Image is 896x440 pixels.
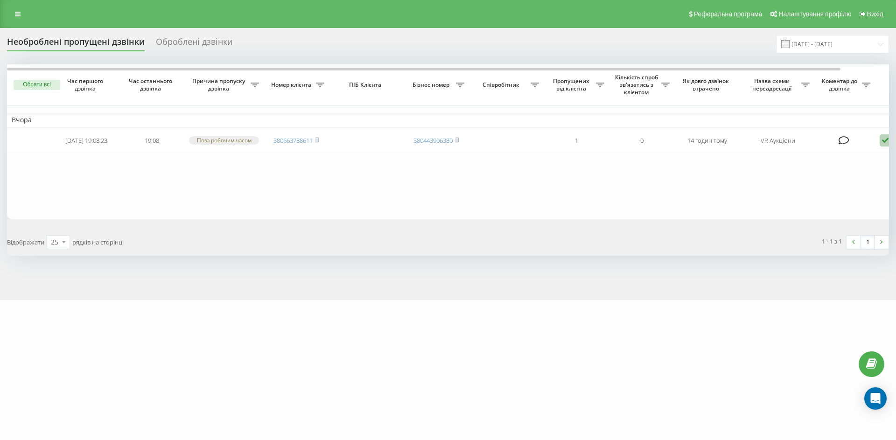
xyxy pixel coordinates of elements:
span: Час останнього дзвінка [126,77,177,92]
td: 0 [609,129,674,152]
span: ПІБ Клієнта [337,81,396,89]
span: Як довго дзвінок втрачено [682,77,732,92]
td: 14 годин тому [674,129,740,152]
span: Вихід [867,10,883,18]
span: Реферальна програма [694,10,763,18]
span: Пропущених від клієнта [548,77,596,92]
div: 25 [51,237,58,247]
span: Налаштування профілю [778,10,851,18]
div: Необроблені пропущені дзвінки [7,37,145,51]
td: [DATE] 19:08:23 [54,129,119,152]
span: рядків на сторінці [72,238,124,246]
span: Назва схеми переадресації [744,77,801,92]
a: 380663788611 [273,136,313,145]
span: Співробітник [474,81,531,89]
div: Open Intercom Messenger [864,387,887,410]
span: Кількість спроб зв'язатись з клієнтом [614,74,661,96]
span: Бізнес номер [408,81,456,89]
td: 1 [544,129,609,152]
td: IVR Аукціони [740,129,814,152]
span: Відображати [7,238,44,246]
div: 1 - 1 з 1 [822,237,842,246]
span: Номер клієнта [268,81,316,89]
div: Оброблені дзвінки [156,37,232,51]
td: 19:08 [119,129,184,152]
span: Причина пропуску дзвінка [189,77,251,92]
a: 1 [861,236,875,249]
button: Обрати всі [14,80,60,90]
a: 380443906380 [413,136,453,145]
div: Поза робочим часом [189,136,259,144]
span: Коментар до дзвінка [819,77,862,92]
span: Час першого дзвінка [61,77,112,92]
